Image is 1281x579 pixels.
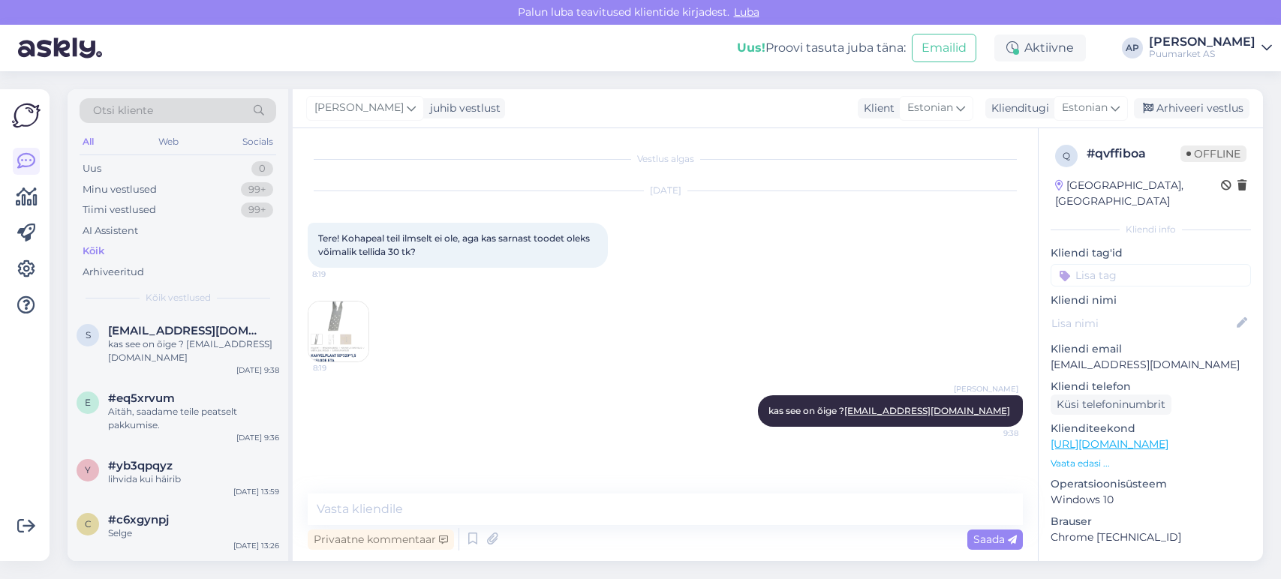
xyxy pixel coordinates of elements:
[994,34,1086,61] div: Aktiivne
[83,202,156,217] div: Tiimi vestlused
[308,152,1023,166] div: Vestlus algas
[1134,98,1249,118] div: Arhiveeri vestlus
[768,405,1012,416] span: kas see on õige ?
[236,432,279,443] div: [DATE] 9:36
[1149,36,1272,60] a: [PERSON_NAME]Puumarket AS
[108,459,173,472] span: #yb3qpqyz
[1051,476,1251,492] p: Operatsioonisüsteem
[1051,492,1251,508] p: Windows 10
[1051,437,1168,451] a: [URL][DOMAIN_NAME]
[1051,379,1251,394] p: Kliendi telefon
[954,383,1018,394] span: [PERSON_NAME]
[1087,145,1180,163] div: # qvffiboa
[1180,145,1246,162] span: Offline
[1051,394,1171,415] div: Küsi telefoninumbrit
[93,103,153,118] span: Otsi kliente
[973,532,1017,546] span: Saada
[83,223,138,238] div: AI Assistent
[108,337,279,364] div: kas see on õige ? [EMAIL_ADDRESS][DOMAIN_NAME]
[108,526,279,540] div: Selge
[83,161,101,176] div: Uus
[108,472,279,486] div: lihvida kui häirib
[737,40,765,55] b: Uus!
[1051,457,1251,470] p: Vaata edasi ...
[1051,560,1251,574] div: [PERSON_NAME]
[1051,292,1251,308] p: Kliendi nimi
[308,529,454,550] div: Privaatne kommentaar
[236,364,279,376] div: [DATE] 9:38
[962,427,1018,439] span: 9:38
[1055,178,1221,209] div: [GEOGRAPHIC_DATA], [GEOGRAPHIC_DATA]
[729,5,764,19] span: Luba
[108,391,175,405] span: #eq5xrvum
[907,100,953,116] span: Estonian
[146,291,211,304] span: Kõik vestlused
[912,34,976,62] button: Emailid
[1051,264,1251,286] input: Lisa tag
[1051,514,1251,529] p: Brauser
[83,265,144,280] div: Arhiveeritud
[239,132,276,151] div: Socials
[86,329,91,340] span: s
[241,182,273,197] div: 99+
[314,100,404,116] span: [PERSON_NAME]
[1062,100,1108,116] span: Estonian
[108,324,264,337] span: saade@saade.ee
[858,100,895,116] div: Klient
[12,101,41,130] img: Askly Logo
[155,132,182,151] div: Web
[308,184,1023,197] div: [DATE]
[308,301,368,361] img: Attachment
[85,464,91,475] span: y
[1149,48,1255,60] div: Puumarket AS
[1063,150,1070,161] span: q
[424,100,501,116] div: juhib vestlust
[108,405,279,432] div: Aitäh, saadame teile peatselt pakkumise.
[313,362,369,373] span: 8:19
[318,232,592,257] span: Tere! Kohapeal teil ilmselt ei ole, aga kas sarnast toodet oleks võimalik tellida 30 tk?
[1051,315,1234,331] input: Lisa nimi
[241,202,273,217] div: 99+
[1149,36,1255,48] div: [PERSON_NAME]
[233,540,279,551] div: [DATE] 13:26
[1051,357,1251,373] p: [EMAIL_ADDRESS][DOMAIN_NAME]
[83,182,157,197] div: Minu vestlused
[1051,245,1251,261] p: Kliendi tag'id
[312,268,368,280] span: 8:19
[1051,529,1251,545] p: Chrome [TECHNICAL_ID]
[1051,223,1251,236] div: Kliendi info
[1122,37,1143,58] div: AP
[85,518,92,529] span: c
[737,39,906,57] div: Proovi tasuta juba täna:
[83,244,104,259] div: Kõik
[85,397,91,408] span: e
[985,100,1049,116] div: Klienditugi
[251,161,273,176] div: 0
[108,513,169,526] span: #c6xgynpj
[80,132,97,151] div: All
[233,486,279,497] div: [DATE] 13:59
[1051,341,1251,357] p: Kliendi email
[1051,421,1251,436] p: Klienditeekond
[844,405,1010,416] a: [EMAIL_ADDRESS][DOMAIN_NAME]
